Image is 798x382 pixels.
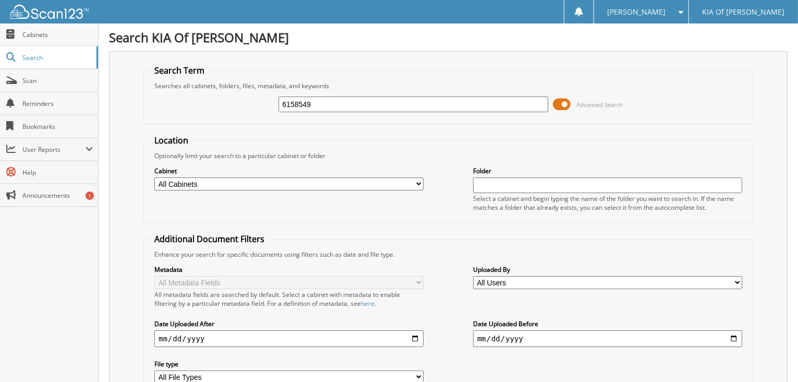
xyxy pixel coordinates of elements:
[154,290,424,308] div: All metadata fields are searched by default. Select a cabinet with metadata to enable filtering b...
[473,319,742,328] label: Date Uploaded Before
[10,5,89,19] img: scan123-logo-white.svg
[22,191,93,200] span: Announcements
[22,122,93,131] span: Bookmarks
[149,233,270,245] legend: Additional Document Filters
[473,166,742,175] label: Folder
[22,99,93,108] span: Reminders
[473,265,742,274] label: Uploaded By
[149,135,194,146] legend: Location
[86,192,94,200] div: 1
[577,101,623,109] span: Advanced Search
[473,194,742,212] div: Select a cabinet and begin typing the name of the folder you want to search in. If the name match...
[154,319,424,328] label: Date Uploaded After
[473,330,742,347] input: end
[22,76,93,85] span: Scan
[109,29,788,46] h1: Search KIA Of [PERSON_NAME]
[149,151,747,160] div: Optionally limit your search to a particular cabinet or folder
[149,65,210,76] legend: Search Term
[361,299,374,308] a: here
[703,9,785,15] span: KIA Of [PERSON_NAME]
[22,168,93,177] span: Help
[154,166,424,175] label: Cabinet
[149,81,747,90] div: Searches all cabinets, folders, files, metadata, and keywords
[154,265,424,274] label: Metadata
[22,145,86,154] span: User Reports
[22,53,91,62] span: Search
[607,9,666,15] span: [PERSON_NAME]
[149,250,747,259] div: Enhance your search for specific documents using filters such as date and file type.
[22,30,93,39] span: Cabinets
[154,330,424,347] input: start
[154,360,424,368] label: File type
